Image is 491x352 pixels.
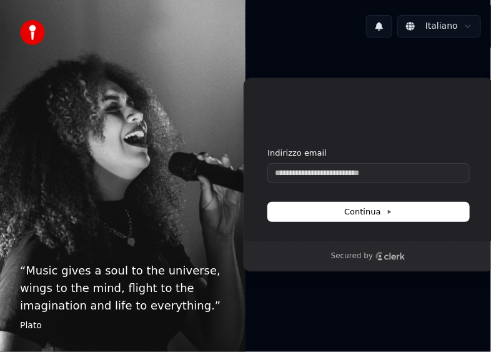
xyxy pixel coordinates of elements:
[344,206,392,218] span: Continua
[20,262,226,314] p: “ Music gives a soul to the universe, wings to the mind, flight to the imagination and life to ev...
[20,20,45,45] img: youka
[20,319,226,332] footer: Plato
[268,148,327,159] label: Indirizzo email
[375,252,405,261] a: Clerk logo
[268,203,469,221] button: Continua
[331,251,373,261] p: Secured by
